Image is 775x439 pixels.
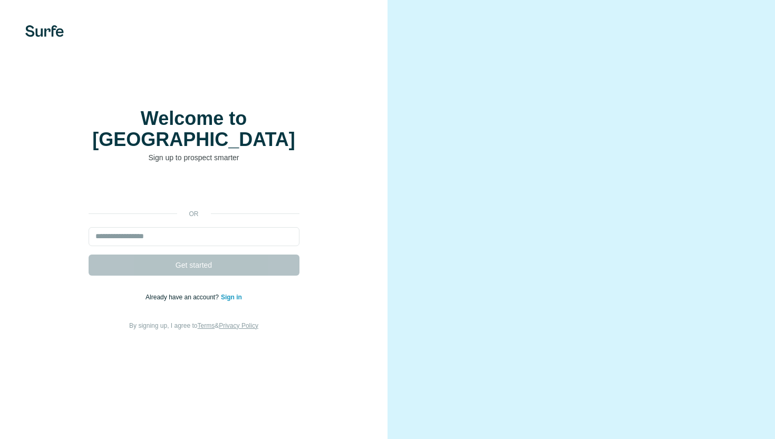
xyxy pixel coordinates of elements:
[219,322,258,329] a: Privacy Policy
[25,25,64,37] img: Surfe's logo
[558,11,764,155] iframe: Sign in with Google Dialogue
[146,294,221,301] span: Already have an account?
[89,108,299,150] h1: Welcome to [GEOGRAPHIC_DATA]
[198,322,215,329] a: Terms
[89,152,299,163] p: Sign up to prospect smarter
[221,294,242,301] a: Sign in
[83,179,305,202] iframe: Sign in with Google Button
[177,209,211,219] p: or
[89,179,299,202] div: Sign in with Google. Opens in new tab
[129,322,258,329] span: By signing up, I agree to &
